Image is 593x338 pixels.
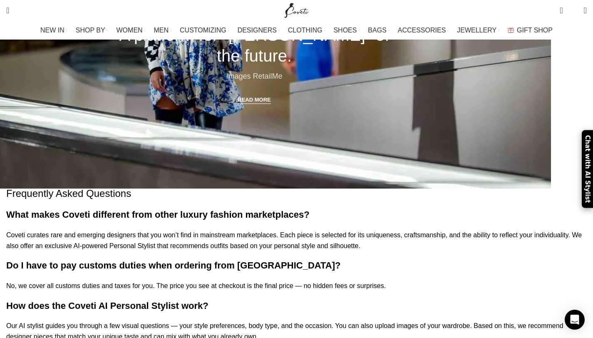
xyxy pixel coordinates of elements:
[508,27,514,33] img: GiftBag
[6,209,310,220] strong: What makes Coveti different from other luxury fashion marketplaces?
[105,25,403,66] h4: A platform for “[PERSON_NAME]” of the future.
[333,26,357,34] span: SHOES
[117,22,146,39] a: WOMEN
[154,22,171,39] a: MEN
[457,26,496,34] span: JEWELLERY
[6,260,340,271] strong: Do I have to pay customs duties when ordering from [GEOGRAPHIC_DATA]?
[117,26,143,34] span: WOMEN
[288,22,325,39] a: CLOTHING
[6,281,587,291] p: No, we cover all customs duties and taxes for you. The price you see at checkout is the final pri...
[398,26,446,34] span: ACCESSORIES
[556,2,567,19] a: 0
[180,26,226,34] span: CUSTOMIZING
[6,186,587,201] h2: Frequently Asked Questions
[40,26,65,34] span: NEW IN
[76,22,108,39] a: SHOP BY
[517,26,553,34] span: GIFT SHOP
[238,22,280,39] a: DESIGNERS
[154,26,169,34] span: MEN
[288,26,323,34] span: CLOTHING
[565,310,585,330] div: Open Intercom Messenger
[368,26,386,34] span: BAGS
[333,22,360,39] a: SHOES
[226,70,282,82] div: Images RetailMe
[76,26,105,34] span: SHOP BY
[6,301,208,311] strong: How does the Coveti AI Personal Stylist work?
[569,2,578,19] div: My Wishlist
[2,2,13,19] a: Search
[283,6,310,13] a: Site logo
[457,22,499,39] a: JEWELLERY
[571,8,577,15] span: 0
[238,26,277,34] span: DESIGNERS
[368,22,389,39] a: BAGS
[180,22,229,39] a: CUSTOMIZING
[40,22,67,39] a: NEW IN
[238,97,270,104] a: READ MORE
[508,22,553,39] a: GIFT SHOP
[561,4,567,10] span: 0
[2,22,591,39] div: Main navigation
[6,230,587,251] p: Coveti curates rare and emerging designers that you won’t find in mainstream marketplaces. Each p...
[398,22,449,39] a: ACCESSORIES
